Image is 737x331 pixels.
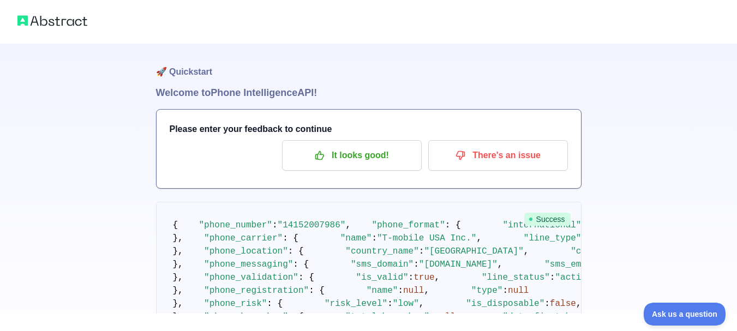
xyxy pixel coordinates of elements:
span: , [476,233,482,243]
span: : { [298,273,314,282]
span: : { [283,233,298,243]
span: "line_status" [482,273,550,282]
span: "active" [555,273,597,282]
span: "type" [471,286,503,296]
span: : [429,312,435,322]
span: , [576,299,582,309]
span: "name" [367,286,398,296]
span: , [345,220,351,230]
span: : [502,286,508,296]
iframe: Toggle Customer Support [644,303,726,326]
span: "T-mobile USA Inc." [377,233,476,243]
span: "name" [340,233,372,243]
span: true [414,273,434,282]
span: : [372,233,377,243]
span: "phone_carrier" [204,233,283,243]
h3: Please enter your feedback to continue [170,123,568,136]
span: : [272,220,278,230]
span: "date_first_breached" [502,312,613,322]
span: : { [288,246,304,256]
span: "phone_location" [204,246,288,256]
span: "international" [502,220,581,230]
span: "phone_registration" [204,286,309,296]
span: false [550,299,576,309]
p: It looks good! [290,146,414,165]
span: , [419,299,424,309]
span: "country_code" [571,246,644,256]
span: : { [293,260,309,269]
span: null [403,286,424,296]
span: "sms_domain" [351,260,414,269]
span: "risk_level" [325,299,387,309]
span: , [435,273,440,282]
span: : { [288,312,304,322]
span: : { [267,299,283,309]
span: , [456,312,461,322]
span: : [409,273,414,282]
span: : [419,246,424,256]
span: "country_name" [345,246,418,256]
span: "is_disposable" [466,299,544,309]
button: It looks good! [282,140,422,171]
span: "phone_breaches" [204,312,288,322]
span: : { [309,286,325,296]
button: There's an issue [428,140,568,171]
span: "14152007986" [278,220,346,230]
span: "total_breaches" [345,312,429,322]
span: : [398,286,403,296]
h1: 🚀 Quickstart [156,44,582,85]
span: : [550,273,555,282]
span: "phone_validation" [204,273,298,282]
span: "[GEOGRAPHIC_DATA]" [424,246,523,256]
p: There's an issue [436,146,560,165]
span: : [387,299,393,309]
span: "line_type" [524,233,582,243]
span: : { [445,220,461,230]
span: , [524,246,529,256]
span: "phone_number" [199,220,272,230]
span: null [435,312,456,322]
span: , [424,286,429,296]
span: : [414,260,419,269]
img: Abstract logo [17,13,87,28]
span: "[DOMAIN_NAME]" [419,260,498,269]
span: Success [524,213,571,226]
span: "sms_email" [544,260,602,269]
h1: Welcome to Phone Intelligence API! [156,85,582,100]
span: , [498,260,503,269]
span: { [173,220,178,230]
span: "low" [393,299,419,309]
span: "phone_risk" [204,299,267,309]
span: "is_valid" [356,273,409,282]
span: "phone_messaging" [204,260,293,269]
span: null [508,286,529,296]
span: "phone_format" [372,220,445,230]
span: : [544,299,550,309]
